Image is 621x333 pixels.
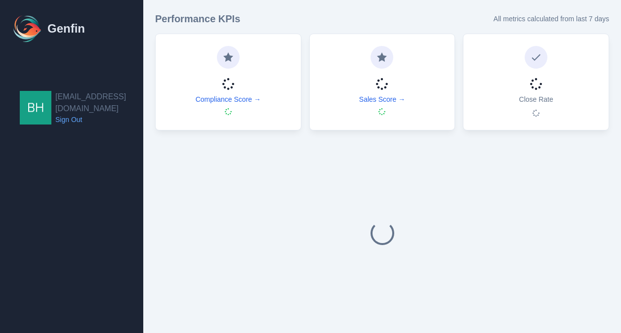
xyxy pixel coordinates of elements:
img: bhackett@aadirect.com [20,91,51,125]
p: Close Rate [519,94,553,104]
img: Logo [12,13,43,44]
a: Compliance Score → [196,94,261,104]
p: All metrics calculated from last 7 days [494,14,609,24]
a: Sign Out [55,115,143,125]
h2: [EMAIL_ADDRESS][DOMAIN_NAME] [55,91,143,115]
h1: Genfin [47,21,85,37]
h3: Performance KPIs [155,12,240,26]
a: Sales Score → [359,94,405,104]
